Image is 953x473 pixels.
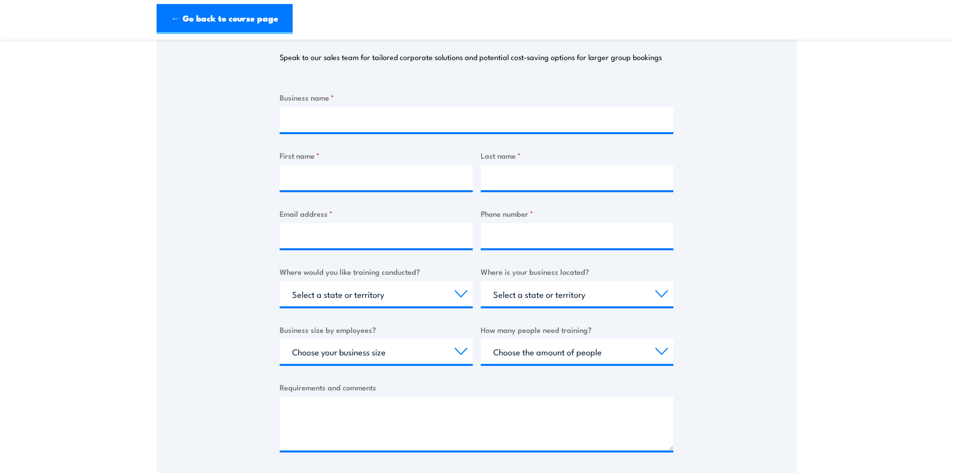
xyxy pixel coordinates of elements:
p: Speak to our sales team for tailored corporate solutions and potential cost-saving options for la... [280,52,662,62]
label: Business size by employees? [280,324,473,335]
label: Last name [481,150,674,161]
label: Phone number [481,208,674,219]
a: ← Go back to course page [157,4,293,34]
label: Requirements and comments [280,381,673,393]
label: Where would you like training conducted? [280,266,473,277]
label: Where is your business located? [481,266,674,277]
label: Email address [280,208,473,219]
label: Business name [280,92,673,103]
label: How many people need training? [481,324,674,335]
label: First name [280,150,473,161]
